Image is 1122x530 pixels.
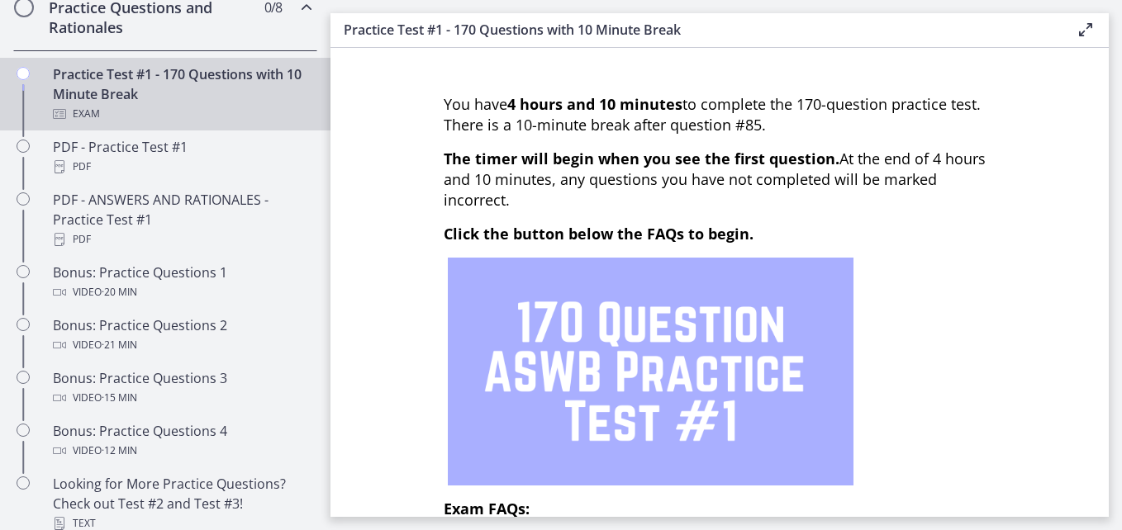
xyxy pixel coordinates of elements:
div: PDF - ANSWERS AND RATIONALES - Practice Test #1 [53,190,311,249]
div: Practice Test #1 - 170 Questions with 10 Minute Break [53,64,311,124]
h3: Practice Test #1 - 170 Questions with 10 Minute Break [344,20,1049,40]
div: Video [53,441,311,461]
div: PDF - Practice Test #1 [53,137,311,177]
div: Video [53,282,311,302]
span: The timer will begin when you see the first question. [444,149,839,168]
span: Click the button below the FAQs to begin. [444,224,754,244]
span: · 20 min [102,282,137,302]
div: Bonus: Practice Questions 3 [53,368,311,408]
span: At the end of 4 hours and 10 minutes, any questions you have not completed will be marked incorrect. [444,149,986,210]
span: You have to complete the 170-question practice test. There is a 10-minute break after question #85. [444,94,981,135]
div: Bonus: Practice Questions 4 [53,421,311,461]
div: Exam [53,104,311,124]
div: Bonus: Practice Questions 1 [53,263,311,302]
span: Exam FAQs: [444,499,530,518]
span: · 15 min [102,388,137,408]
div: PDF [53,157,311,177]
strong: 4 hours and 10 minutes [507,94,682,114]
div: Bonus: Practice Questions 2 [53,315,311,355]
div: PDF [53,230,311,249]
span: · 21 min [102,335,137,355]
img: 1.png [448,258,853,485]
span: · 12 min [102,441,137,461]
div: Video [53,335,311,355]
div: Video [53,388,311,408]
